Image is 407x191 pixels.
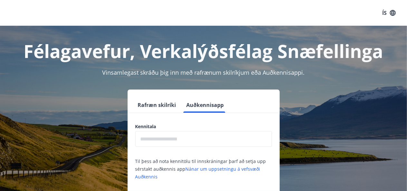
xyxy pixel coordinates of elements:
button: Auðkennisapp [184,97,227,113]
span: Til þess að nota kennitölu til innskráningar þarf að setja upp sérstakt auðkennis app [135,158,266,180]
h1: Félagavefur, Verkalýðsfélag Snæfellinga [8,39,399,63]
button: Rafræn skilríki [135,97,179,113]
span: Vinsamlegast skráðu þig inn með rafrænum skilríkjum eða Auðkennisappi. [102,69,305,76]
button: ÍS [379,7,399,19]
label: Kennitala [135,123,272,130]
a: Nánar um uppsetningu á vefsvæði Auðkennis [135,166,260,180]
